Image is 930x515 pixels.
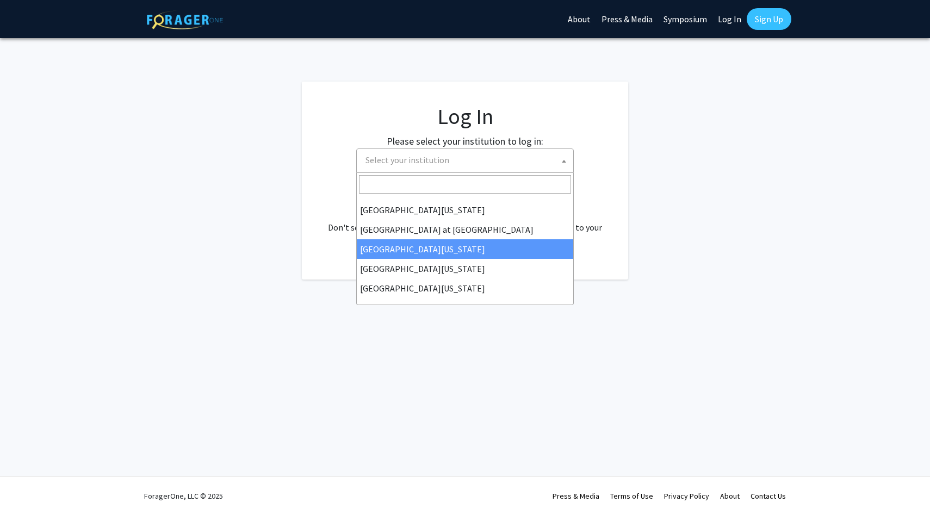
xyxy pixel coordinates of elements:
[357,298,573,318] li: [PERSON_NAME][GEOGRAPHIC_DATA]
[324,103,606,129] h1: Log In
[357,220,573,239] li: [GEOGRAPHIC_DATA] at [GEOGRAPHIC_DATA]
[751,491,786,501] a: Contact Us
[720,491,740,501] a: About
[357,259,573,278] li: [GEOGRAPHIC_DATA][US_STATE]
[147,10,223,29] img: ForagerOne Logo
[144,477,223,515] div: ForagerOne, LLC © 2025
[359,175,571,194] input: Search
[356,148,574,173] span: Select your institution
[361,149,573,171] span: Select your institution
[8,466,46,507] iframe: Chat
[357,278,573,298] li: [GEOGRAPHIC_DATA][US_STATE]
[610,491,653,501] a: Terms of Use
[357,200,573,220] li: [GEOGRAPHIC_DATA][US_STATE]
[324,195,606,247] div: No account? . Don't see your institution? about bringing ForagerOne to your institution.
[664,491,709,501] a: Privacy Policy
[357,239,573,259] li: [GEOGRAPHIC_DATA][US_STATE]
[365,154,449,165] span: Select your institution
[747,8,791,30] a: Sign Up
[553,491,599,501] a: Press & Media
[387,134,543,148] label: Please select your institution to log in:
